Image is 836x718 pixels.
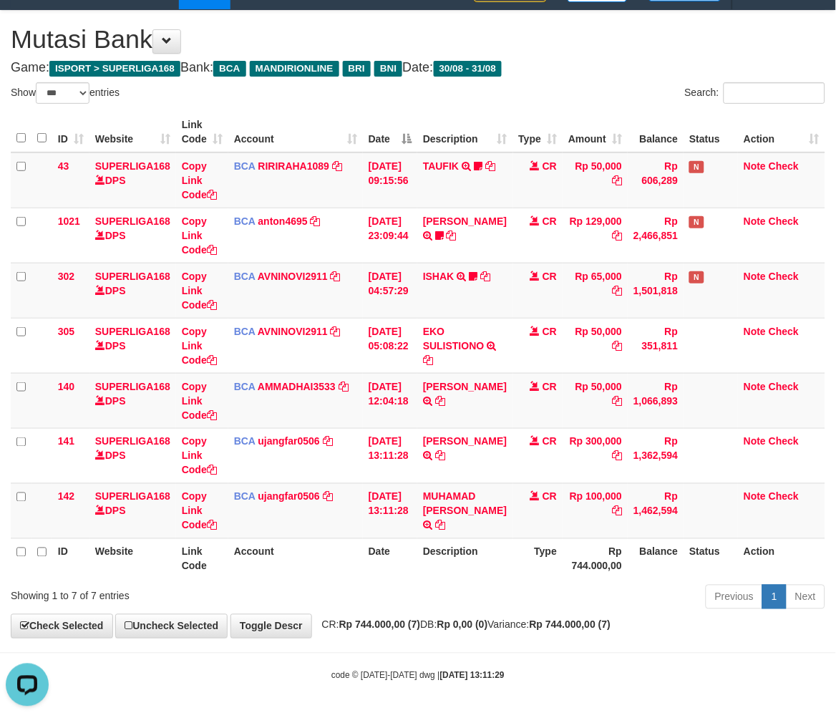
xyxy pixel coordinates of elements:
[744,491,766,503] a: Note
[258,436,320,447] a: ujangfar0506
[769,271,799,282] a: Check
[36,82,89,104] select: Showentries
[234,491,256,503] span: BCA
[423,381,507,392] a: [PERSON_NAME]
[769,215,799,227] a: Check
[95,271,170,282] a: SUPERLIGA168
[363,318,417,373] td: [DATE] 05:08:22
[58,381,74,392] span: 140
[89,152,176,208] td: DPS
[89,483,176,538] td: DPS
[234,271,256,282] span: BCA
[684,112,738,152] th: Status
[11,61,825,75] h4: Game: Bank: Date:
[738,112,825,152] th: Action: activate to sort column ascending
[563,538,628,579] th: Rp 744.000,00
[52,538,89,579] th: ID
[769,436,799,447] a: Check
[543,326,557,337] span: CR
[744,160,766,172] a: Note
[374,61,402,77] span: BNI
[363,428,417,483] td: [DATE] 13:11:28
[543,491,557,503] span: CR
[230,614,312,639] a: Toggle Descr
[689,271,704,283] span: Has Note
[563,208,628,263] td: Rp 129,000
[423,326,485,351] a: EKO SULISTIONO
[628,152,684,208] td: Rp 606,289
[435,395,445,407] a: Copy SILVIA to clipboard
[435,450,445,462] a: Copy FARHAN IRAWAN to clipboard
[434,61,502,77] span: 30/08 - 31/08
[258,215,308,227] a: anton4695
[612,340,622,351] a: Copy Rp 50,000 to clipboard
[52,112,89,152] th: ID: activate to sort column ascending
[769,491,799,503] a: Check
[89,373,176,428] td: DPS
[543,381,557,392] span: CR
[563,112,628,152] th: Amount: activate to sort column ascending
[176,112,228,152] th: Link Code: activate to sort column ascending
[89,263,176,318] td: DPS
[417,112,512,152] th: Description: activate to sort column ascending
[95,160,170,172] a: SUPERLIGA168
[311,215,321,227] a: Copy anton4695 to clipboard
[628,112,684,152] th: Balance
[89,318,176,373] td: DPS
[89,208,176,263] td: DPS
[363,373,417,428] td: [DATE] 12:04:18
[58,491,74,503] span: 142
[628,263,684,318] td: Rp 1,501,818
[423,491,507,517] a: MUHAMAD [PERSON_NAME]
[744,271,766,282] a: Note
[89,428,176,483] td: DPS
[689,161,704,173] span: Has Note
[543,215,557,227] span: CR
[480,271,490,282] a: Copy ISHAK to clipboard
[744,215,766,227] a: Note
[58,326,74,337] span: 305
[685,82,825,104] label: Search:
[563,483,628,538] td: Rp 100,000
[363,152,417,208] td: [DATE] 09:15:56
[331,326,341,337] a: Copy AVNINOVI2911 to clipboard
[182,160,217,200] a: Copy Link Code
[738,538,825,579] th: Action
[440,671,505,681] strong: [DATE] 13:11:29
[182,381,217,421] a: Copy Link Code
[331,671,505,681] small: code © [DATE]-[DATE] dwg |
[58,271,74,282] span: 302
[563,152,628,208] td: Rp 50,000
[323,436,333,447] a: Copy ujangfar0506 to clipboard
[423,271,455,282] a: ISHAK
[628,318,684,373] td: Rp 351,811
[250,61,339,77] span: MANDIRIONLINE
[234,326,256,337] span: BCA
[612,230,622,241] a: Copy Rp 129,000 to clipboard
[258,381,336,392] a: AMMADHAI3533
[769,326,799,337] a: Check
[706,585,763,609] a: Previous
[11,25,825,54] h1: Mutasi Bank
[363,483,417,538] td: [DATE] 13:11:28
[234,215,256,227] span: BCA
[612,285,622,296] a: Copy Rp 65,000 to clipboard
[437,619,488,631] strong: Rp 0,00 (0)
[176,538,228,579] th: Link Code
[513,538,563,579] th: Type
[563,318,628,373] td: Rp 50,000
[331,271,341,282] a: Copy AVNINOVI2911 to clipboard
[628,373,684,428] td: Rp 1,066,893
[258,160,330,172] a: RIRIRAHA1089
[724,82,825,104] input: Search:
[332,160,342,172] a: Copy RIRIRAHA1089 to clipboard
[612,505,622,517] a: Copy Rp 100,000 to clipboard
[95,491,170,503] a: SUPERLIGA168
[563,263,628,318] td: Rp 65,000
[363,538,417,579] th: Date
[423,354,433,366] a: Copy EKO SULISTIONO to clipboard
[323,491,333,503] a: Copy ujangfar0506 to clipboard
[89,112,176,152] th: Website: activate to sort column ascending
[435,520,445,531] a: Copy MUHAMAD ARIS KHAER to clipboard
[6,6,49,49] button: Open LiveChat chat widget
